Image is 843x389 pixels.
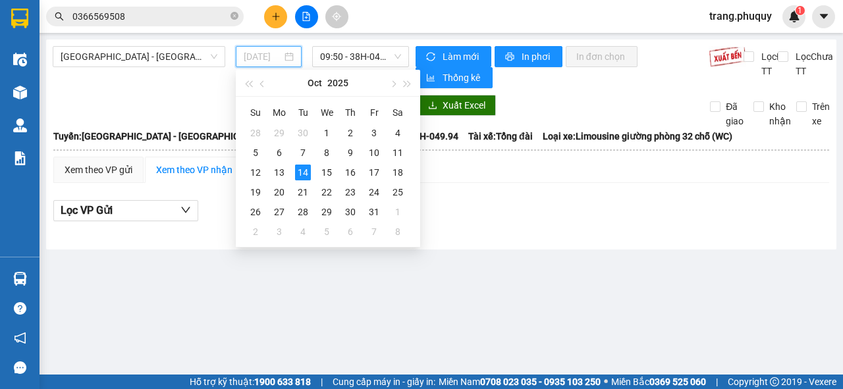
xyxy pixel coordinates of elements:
[566,46,638,67] button: In đơn chọn
[390,224,406,240] div: 8
[72,9,228,24] input: Tìm tên, số ĐT hoặc mã đơn
[244,182,267,202] td: 2025-10-19
[342,224,358,240] div: 6
[339,222,362,242] td: 2025-11-06
[342,184,358,200] div: 23
[248,165,263,180] div: 12
[362,123,386,143] td: 2025-10-03
[267,202,291,222] td: 2025-10-27
[267,143,291,163] td: 2025-10-06
[271,125,287,141] div: 29
[416,46,491,67] button: syncLàm mới
[319,204,335,220] div: 29
[295,204,311,220] div: 28
[386,182,410,202] td: 2025-10-25
[319,184,335,200] div: 22
[468,129,533,143] span: Tài xế: Tổng đài
[807,99,835,128] span: Trên xe
[756,49,790,78] span: Lọc Đã TT
[295,184,311,200] div: 21
[302,12,311,21] span: file-add
[319,125,335,141] div: 1
[320,47,400,66] span: 09:50 - 38H-049.94
[315,143,339,163] td: 2025-10-08
[291,143,315,163] td: 2025-10-07
[332,12,341,21] span: aim
[13,118,27,132] img: warehouse-icon
[812,5,835,28] button: caret-down
[13,53,27,66] img: warehouse-icon
[699,8,782,24] span: trang.phuquy
[390,165,406,180] div: 18
[156,163,232,177] div: Xem theo VP nhận
[254,376,311,387] strong: 1900 633 818
[386,163,410,182] td: 2025-10-18
[522,49,552,64] span: In phơi
[315,202,339,222] td: 2025-10-29
[291,222,315,242] td: 2025-11-04
[267,222,291,242] td: 2025-11-03
[339,123,362,143] td: 2025-10-02
[362,143,386,163] td: 2025-10-10
[439,375,601,389] span: Miền Nam
[180,205,191,215] span: down
[362,202,386,222] td: 2025-10-31
[362,182,386,202] td: 2025-10-24
[61,202,113,219] span: Lọc VP Gửi
[271,145,287,161] div: 6
[244,163,267,182] td: 2025-10-12
[291,202,315,222] td: 2025-10-28
[244,222,267,242] td: 2025-11-02
[342,204,358,220] div: 30
[271,165,287,180] div: 13
[13,86,27,99] img: warehouse-icon
[271,204,287,220] div: 27
[291,102,315,123] th: Tu
[267,102,291,123] th: Mo
[315,222,339,242] td: 2025-11-05
[248,145,263,161] div: 5
[248,224,263,240] div: 2
[295,125,311,141] div: 30
[366,224,382,240] div: 7
[390,125,406,141] div: 4
[788,11,800,22] img: icon-new-feature
[244,102,267,123] th: Su
[339,182,362,202] td: 2025-10-23
[321,375,323,389] span: |
[342,165,358,180] div: 16
[319,145,335,161] div: 8
[244,123,267,143] td: 2025-09-28
[271,184,287,200] div: 20
[764,99,796,128] span: Kho nhận
[796,6,805,15] sup: 1
[362,163,386,182] td: 2025-10-17
[14,361,26,374] span: message
[505,52,516,63] span: printer
[790,49,835,78] span: Lọc Chưa TT
[271,224,287,240] div: 3
[416,67,493,88] button: bar-chartThống kê
[315,102,339,123] th: We
[384,129,458,143] span: Số xe: 38H-049.94
[231,11,238,23] span: close-circle
[315,182,339,202] td: 2025-10-22
[267,163,291,182] td: 2025-10-13
[362,222,386,242] td: 2025-11-07
[231,12,238,20] span: close-circle
[319,224,335,240] div: 5
[315,123,339,143] td: 2025-10-01
[611,375,706,389] span: Miền Bắc
[386,202,410,222] td: 2025-11-01
[190,375,311,389] span: Hỗ trợ kỹ thuật:
[390,184,406,200] div: 25
[418,95,496,116] button: downloadXuất Excel
[495,46,562,67] button: printerIn phơi
[818,11,830,22] span: caret-down
[362,102,386,123] th: Fr
[13,151,27,165] img: solution-icon
[366,184,382,200] div: 24
[291,163,315,182] td: 2025-10-14
[295,224,311,240] div: 4
[308,70,322,96] button: Oct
